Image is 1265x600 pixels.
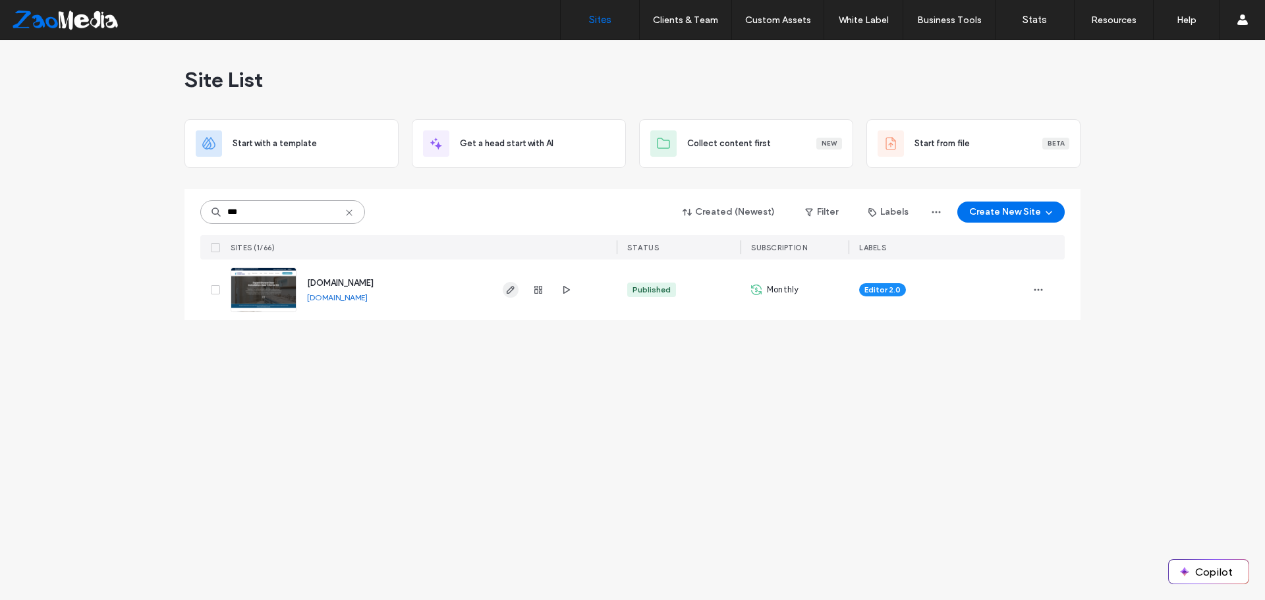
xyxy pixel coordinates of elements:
[307,278,374,288] a: [DOMAIN_NAME]
[857,202,920,223] button: Labels
[1169,560,1249,584] button: Copilot
[751,243,807,252] span: SUBSCRIPTION
[816,138,842,150] div: New
[859,243,886,252] span: LABELS
[1023,14,1047,26] label: Stats
[184,67,263,93] span: Site List
[639,119,853,168] div: Collect content firstNew
[767,283,799,296] span: Monthly
[866,119,1081,168] div: Start from fileBeta
[627,243,659,252] span: STATUS
[632,284,671,296] div: Published
[1042,138,1069,150] div: Beta
[671,202,787,223] button: Created (Newest)
[460,137,553,150] span: Get a head start with AI
[653,14,718,26] label: Clients & Team
[687,137,771,150] span: Collect content first
[957,202,1065,223] button: Create New Site
[412,119,626,168] div: Get a head start with AI
[792,202,851,223] button: Filter
[839,14,889,26] label: White Label
[917,14,982,26] label: Business Tools
[1091,14,1137,26] label: Resources
[233,137,317,150] span: Start with a template
[30,9,57,21] span: Help
[307,292,368,302] a: [DOMAIN_NAME]
[184,119,399,168] div: Start with a template
[745,14,811,26] label: Custom Assets
[589,14,611,26] label: Sites
[864,284,901,296] span: Editor 2.0
[1177,14,1196,26] label: Help
[231,243,275,252] span: SITES (1/66)
[914,137,970,150] span: Start from file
